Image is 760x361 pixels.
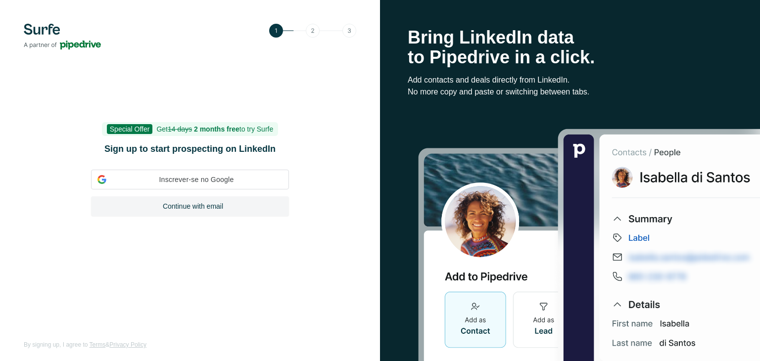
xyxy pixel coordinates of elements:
[408,74,732,86] p: Add contacts and deals directly from LinkedIn.
[105,341,109,348] span: &
[109,341,146,348] a: Privacy Policy
[269,24,356,38] img: Step 1
[110,175,283,185] span: Inscrever-se no Google
[168,125,192,133] s: 14 days
[24,24,101,49] img: Surfe's logo
[194,125,239,133] b: 2 months free
[163,201,223,211] span: Continue with email
[408,28,732,67] h1: Bring LinkedIn data to Pipedrive in a click.
[408,86,732,98] p: No more copy and paste or switching between tabs.
[418,128,760,361] img: Surfe Stock Photo - Selling good vibes
[156,125,273,133] span: Get to try Surfe
[91,142,289,156] h1: Sign up to start prospecting on LinkedIn
[107,124,153,134] span: Special Offer
[90,341,106,348] a: Terms
[91,170,289,189] div: Inscrever-se no Google
[24,341,88,348] span: By signing up, I agree to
